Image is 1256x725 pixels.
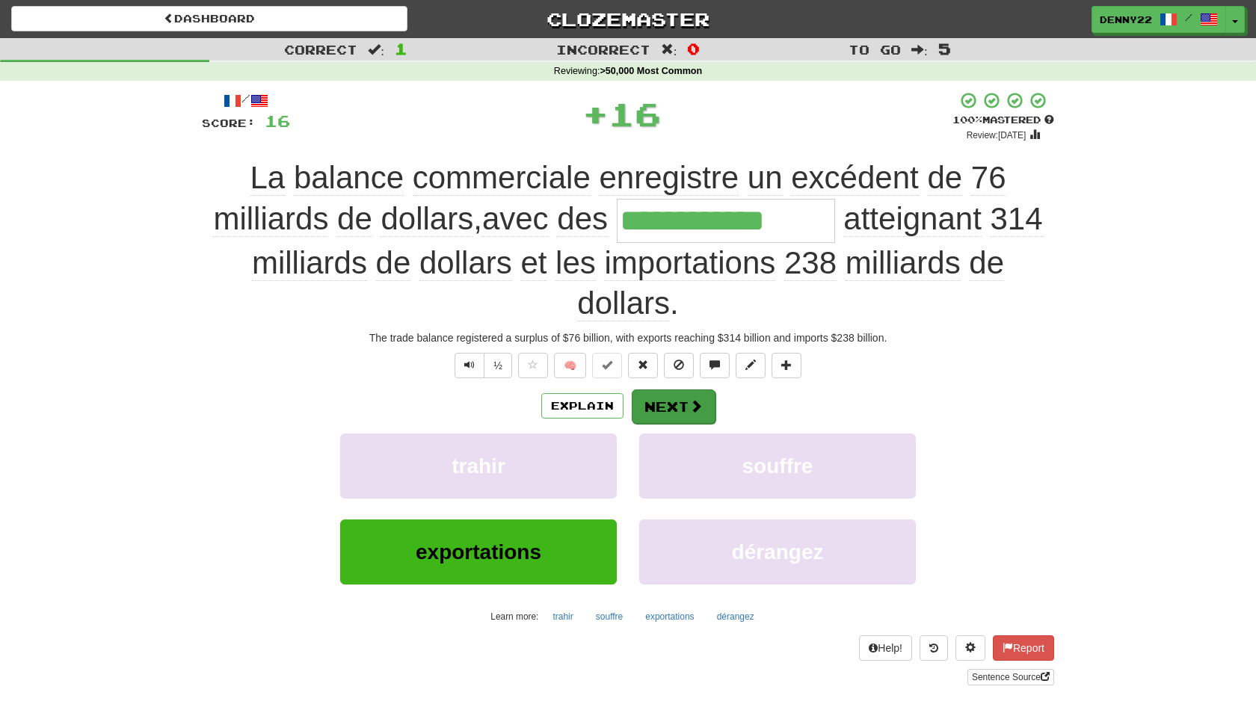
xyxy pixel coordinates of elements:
span: de [969,245,1004,281]
button: Ignore sentence (alt+i) [664,353,694,378]
button: trahir [544,605,581,628]
button: Explain [541,393,624,419]
span: milliards [252,245,367,281]
strong: >50,000 Most Common [600,66,702,76]
span: enregistre [599,160,739,196]
small: Review: [DATE] [967,130,1026,141]
span: Incorrect [556,42,650,57]
button: Report [993,635,1054,661]
button: exportations [340,519,617,584]
button: Add to collection (alt+a) [772,353,801,378]
button: ½ [484,353,512,378]
button: Reset to 0% Mastered (alt+r) [628,353,658,378]
span: Score: [202,117,256,129]
span: atteignant [843,201,982,237]
span: . [252,201,1043,321]
span: La [250,160,286,196]
span: commerciale [413,160,591,196]
button: souffre [588,605,631,628]
span: / [1185,12,1192,22]
button: souffre [639,434,916,499]
span: 314 [991,201,1043,237]
span: souffre [742,454,813,478]
span: Correct [284,42,357,57]
span: des [557,201,608,237]
button: Set this sentence to 100% Mastered (alt+m) [592,353,622,378]
button: Discuss sentence (alt+u) [700,353,730,378]
span: exportations [416,540,541,564]
span: et [520,245,547,281]
a: Dashboard [11,6,407,31]
span: 5 [938,40,951,58]
span: , [213,160,1006,237]
span: un [748,160,783,196]
span: dérangez [732,540,824,564]
span: 100 % [952,114,982,126]
button: Edit sentence (alt+d) [736,353,766,378]
span: dollars [577,286,670,321]
button: exportations [637,605,702,628]
span: 238 [784,245,837,281]
span: 76 [971,160,1006,196]
button: Round history (alt+y) [920,635,948,661]
button: Favorite sentence (alt+f) [518,353,548,378]
div: The trade balance registered a surplus of $76 billion, with exports reaching $314 billion and imp... [202,330,1054,345]
span: de [337,201,372,237]
span: Denny22 [1100,13,1152,26]
span: excédent [791,160,918,196]
span: : [911,43,928,56]
span: dollars [419,245,512,281]
span: milliards [846,245,961,281]
span: : [368,43,384,56]
button: dérangez [709,605,763,628]
span: de [927,160,962,196]
span: trahir [452,454,505,478]
div: Text-to-speech controls [452,353,512,378]
button: trahir [340,434,617,499]
span: avec [482,201,549,237]
span: milliards [213,201,328,237]
button: Play sentence audio (ctl+space) [455,353,484,378]
button: 🧠 [554,353,586,378]
span: 1 [395,40,407,58]
span: 16 [609,95,661,132]
span: 16 [265,111,290,130]
button: Help! [859,635,912,661]
span: 0 [687,40,700,58]
button: dérangez [639,519,916,584]
span: dollars [381,201,473,237]
span: de [376,245,411,281]
span: importations [604,245,775,281]
button: Next [632,389,715,424]
span: To go [849,42,901,57]
a: Clozemaster [430,6,826,32]
a: Denny22 / [1092,6,1226,33]
small: Learn more: [490,611,538,622]
div: Mastered [952,114,1054,127]
a: Sentence Source [967,669,1054,685]
span: les [555,245,596,281]
span: : [661,43,677,56]
span: balance [294,160,404,196]
span: + [582,91,609,136]
div: / [202,91,290,110]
